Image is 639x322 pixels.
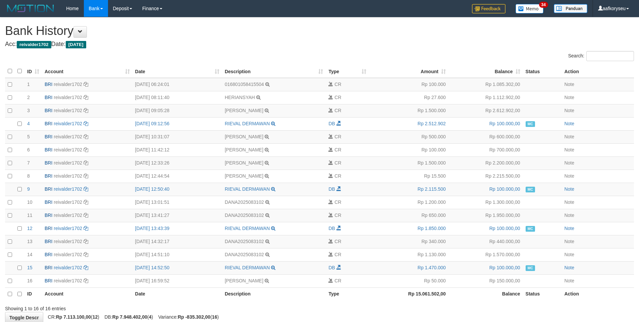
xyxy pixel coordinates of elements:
[564,226,574,231] a: Note
[84,213,88,218] a: Copy reivalder1702 to clipboard
[562,65,634,78] th: Action
[84,226,88,231] a: Copy reivalder1702 to clipboard
[225,160,263,166] a: [PERSON_NAME]
[45,239,52,244] span: BRI
[564,252,574,257] a: Note
[54,199,82,205] a: reivalder1702
[408,291,446,296] strong: Rp 15.061.502,00
[225,95,255,100] a: HERIANSYAH
[448,209,523,222] td: Rp 1.950.000,00
[564,278,574,283] a: Note
[54,160,82,166] a: reivalder1702
[562,287,634,301] th: Action
[334,239,341,244] span: CR
[56,314,91,320] strong: Rp 7.113.100,00
[369,78,448,91] td: Rp 100.000
[334,82,341,87] span: CR
[132,261,222,274] td: [DATE] 14:52:50
[564,121,574,126] a: Note
[45,265,52,270] span: BRI
[84,121,88,126] a: Copy reivalder1702 to clipboard
[225,82,264,87] a: 016801058415504
[222,65,326,78] th: Description: activate to sort column ascending
[84,239,88,244] a: Copy reivalder1702 to clipboard
[564,134,574,139] a: Note
[27,278,33,283] span: 16
[132,170,222,183] td: [DATE] 12:44:54
[516,4,544,13] img: Button%20Memo.svg
[27,173,30,179] span: 8
[523,65,562,78] th: Status
[27,108,30,113] span: 3
[539,2,548,8] span: 34
[45,278,52,283] span: BRI
[84,95,88,100] a: Copy reivalder1702 to clipboard
[112,314,147,320] strong: Rp 7.948.402,00
[27,239,33,244] span: 13
[27,226,33,231] span: 12
[225,186,270,192] a: RIEVAL DERMAWAN
[27,186,30,192] span: 9
[526,265,535,271] span: Manually Checked by: aafzefaya
[328,265,335,270] span: DB
[132,156,222,170] td: [DATE] 12:33:26
[225,199,264,205] a: DANA2025083102
[225,108,263,113] a: [PERSON_NAME]
[564,239,574,244] a: Note
[564,173,574,179] a: Note
[369,222,448,235] td: Rp 1.850.000
[54,82,82,87] a: reivalder1702
[54,147,82,152] a: reivalder1702
[448,235,523,248] td: Rp 440.000,00
[225,134,263,139] a: [PERSON_NAME]
[334,134,341,139] span: CR
[54,134,82,139] a: reivalder1702
[45,173,52,179] span: BRI
[132,222,222,235] td: [DATE] 13:43:39
[448,65,523,78] th: Balance: activate to sort column ascending
[369,104,448,117] td: Rp 1.500.000
[448,130,523,143] td: Rp 600.000,00
[132,65,222,78] th: Date: activate to sort column ascending
[27,134,30,139] span: 5
[326,65,369,78] th: Type: activate to sort column ascending
[27,95,30,100] span: 2
[17,41,51,48] span: reivalder1702
[526,121,535,127] span: Manually Checked by: aafzefaya
[523,287,562,301] th: Status
[42,65,132,78] th: Account: activate to sort column ascending
[84,173,88,179] a: Copy reivalder1702 to clipboard
[369,183,448,196] td: Rp 2.115.500
[132,235,222,248] td: [DATE] 14:32:17
[24,287,42,301] th: ID
[564,199,574,205] a: Note
[149,314,152,320] strong: 4
[54,173,82,179] a: reivalder1702
[554,4,587,13] img: panduan.png
[27,265,33,270] span: 15
[369,170,448,183] td: Rp 15.500
[54,278,82,283] a: reivalder1702
[334,160,341,166] span: CR
[225,173,263,179] a: [PERSON_NAME]
[526,187,535,192] span: Manually Checked by: aafzefaya
[448,156,523,170] td: Rp 2.200.000,00
[132,130,222,143] td: [DATE] 10:31:07
[564,265,574,270] a: Note
[45,213,52,218] span: BRI
[369,130,448,143] td: Rp 500.000
[334,95,341,100] span: CR
[84,199,88,205] a: Copy reivalder1702 to clipboard
[27,199,33,205] span: 10
[5,3,56,13] img: MOTION_logo.png
[178,314,210,320] strong: Rp -835.302,00
[45,199,52,205] span: BRI
[84,134,88,139] a: Copy reivalder1702 to clipboard
[564,147,574,152] a: Note
[225,226,270,231] a: RIEVAL DERMAWAN
[448,222,523,235] td: Rp 100.000,00
[369,274,448,287] td: Rp 50.000
[472,4,505,13] img: Feedback.jpg
[27,160,30,166] span: 7
[132,274,222,287] td: [DATE] 16:59:52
